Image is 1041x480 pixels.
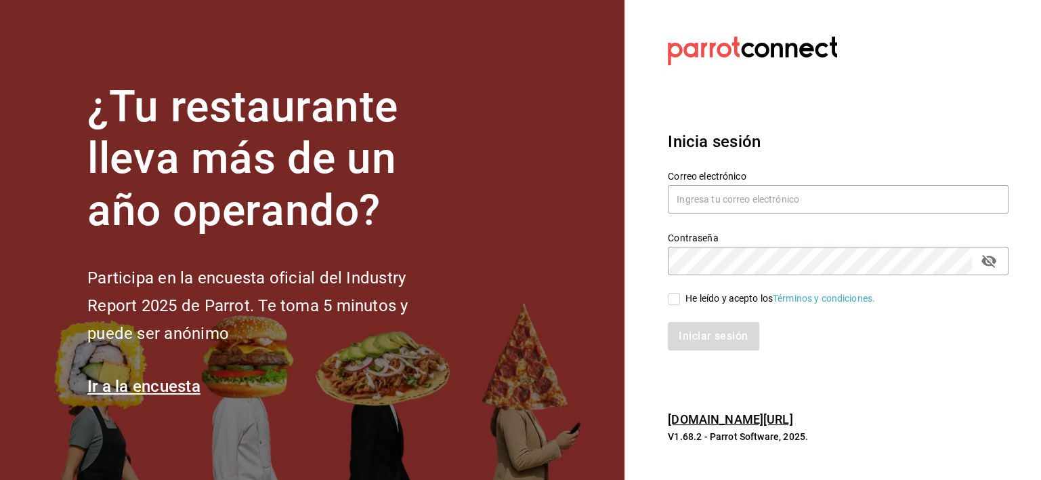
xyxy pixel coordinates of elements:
[87,377,200,396] a: Ir a la encuesta
[773,293,875,304] a: Términos y condiciones.
[668,129,1008,154] h3: Inicia sesión
[668,185,1008,214] input: Ingresa tu correo electrónico
[685,292,875,306] div: He leído y acepto los
[87,81,453,237] h1: ¿Tu restaurante lleva más de un año operando?
[977,249,1000,273] button: passwordField
[668,171,1008,180] label: Correo electrónico
[87,264,453,347] h2: Participa en la encuesta oficial del Industry Report 2025 de Parrot. Te toma 5 minutos y puede se...
[668,412,792,426] a: [DOMAIN_NAME][URL]
[668,430,1008,443] p: V1.68.2 - Parrot Software, 2025.
[668,233,1008,242] label: Contraseña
